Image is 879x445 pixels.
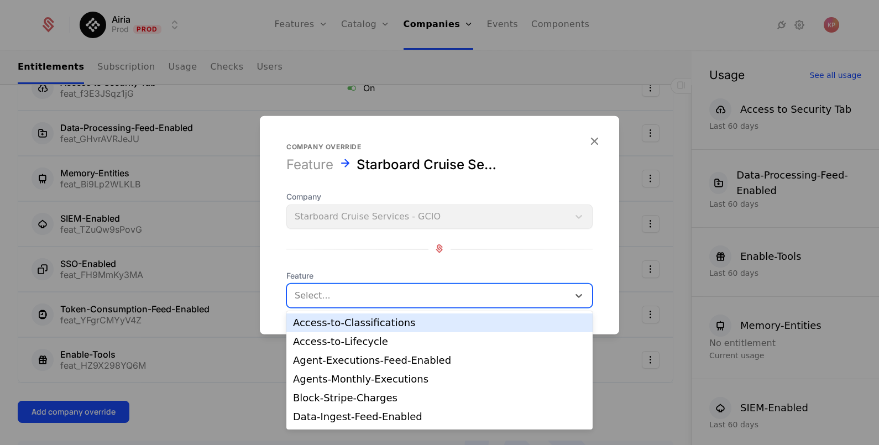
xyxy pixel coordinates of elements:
[286,270,593,281] span: Feature
[357,155,499,173] div: Starboard Cruise Services - GCIO
[293,412,586,422] div: Data-Ingest-Feed-Enabled
[293,393,586,403] div: Block-Stripe-Charges
[286,191,593,202] span: Company
[293,374,586,384] div: Agents-Monthly-Executions
[293,318,586,328] div: Access-to-Classifications
[293,355,586,365] div: Agent-Executions-Feed-Enabled
[286,142,593,151] div: Company override
[286,155,333,173] div: Feature
[293,337,586,347] div: Access-to-Lifecycle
